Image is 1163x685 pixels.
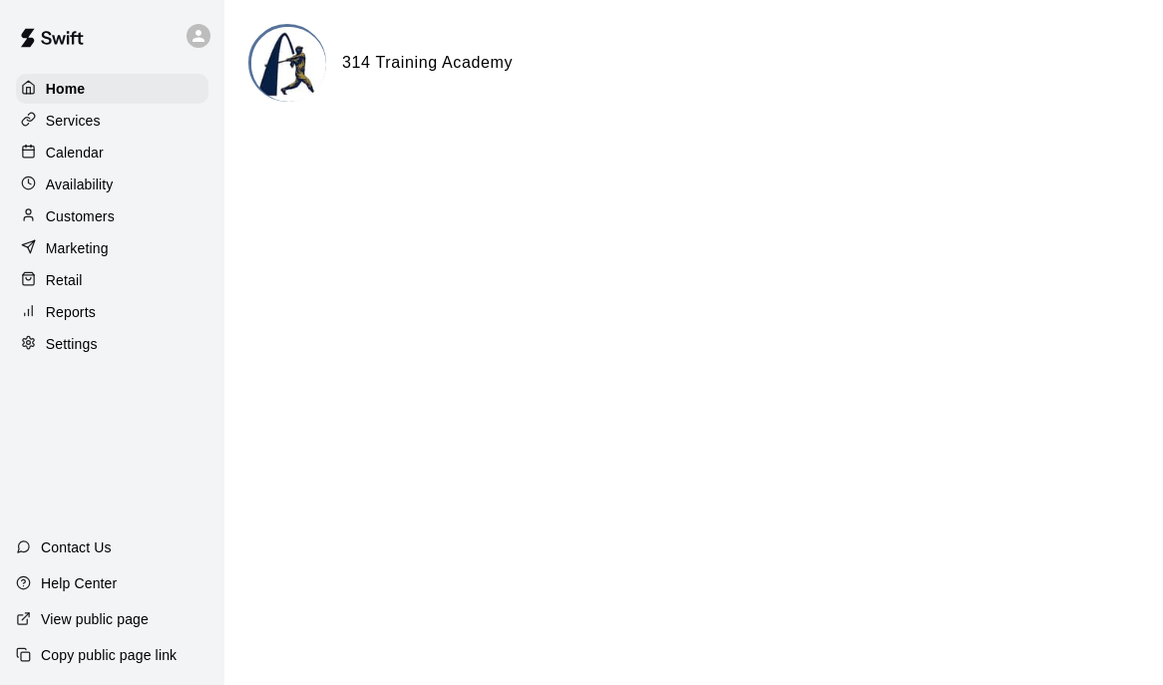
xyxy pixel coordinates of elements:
[41,609,149,629] p: View public page
[46,79,86,99] p: Home
[41,537,112,557] p: Contact Us
[251,27,326,102] img: 314 Training Academy logo
[46,143,104,163] p: Calendar
[46,238,109,258] p: Marketing
[46,111,101,131] p: Services
[46,174,114,194] p: Availability
[16,201,208,231] a: Customers
[16,138,208,168] a: Calendar
[16,265,208,295] a: Retail
[16,329,208,359] a: Settings
[16,297,208,327] a: Reports
[16,233,208,263] a: Marketing
[46,302,96,322] p: Reports
[46,334,98,354] p: Settings
[342,50,513,76] h6: 314 Training Academy
[46,270,83,290] p: Retail
[41,645,177,665] p: Copy public page link
[41,573,117,593] p: Help Center
[16,74,208,104] a: Home
[16,170,208,199] a: Availability
[16,106,208,136] a: Services
[46,206,115,226] p: Customers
